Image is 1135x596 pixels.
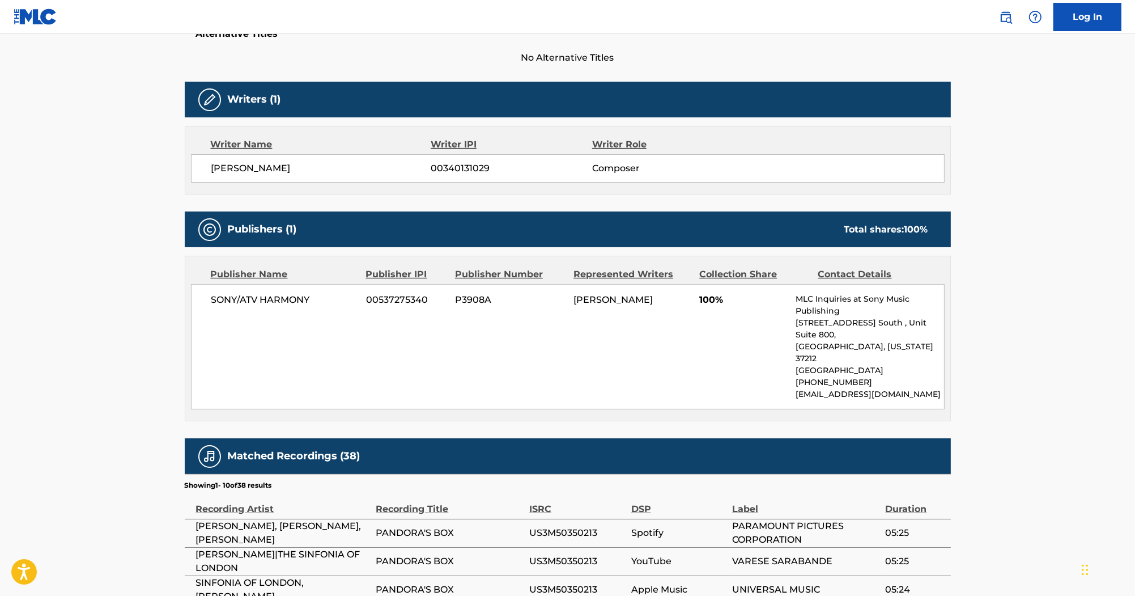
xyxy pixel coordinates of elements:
span: YouTube [631,555,726,568]
iframe: Chat Widget [1078,542,1135,596]
div: ISRC [529,491,626,516]
div: Label [732,491,879,516]
span: [PERSON_NAME] [211,162,431,175]
span: PANDORA'S BOX [376,555,524,568]
span: No Alternative Titles [185,51,951,65]
span: 100 % [904,224,928,235]
h5: Writers (1) [228,93,281,106]
div: Help [1024,6,1047,28]
div: Publisher IPI [366,268,447,281]
div: Recording Title [376,491,524,516]
span: SONY/ATV HARMONY [211,293,358,307]
img: Matched Recordings [203,450,216,463]
span: 00340131029 [431,162,592,175]
span: 00537275340 [366,293,447,307]
span: PARAMOUNT PICTURES CORPORATION [732,519,879,547]
span: P3908A [455,293,565,307]
div: Publisher Name [211,268,358,281]
div: Drag [1082,553,1089,587]
img: Writers [203,93,216,107]
div: Total shares: [844,223,928,236]
span: [PERSON_NAME]|THE SINFONIA OF LONDON [196,548,371,575]
div: Recording Artist [196,491,371,516]
span: 05:25 [886,526,945,540]
div: Collection Share [699,268,809,281]
span: 100% [699,293,787,307]
span: VARESE SARABANDE [732,555,879,568]
p: [STREET_ADDRESS] South , Unit Suite 800, [796,317,943,341]
div: Writer Role [592,138,739,151]
img: help [1028,10,1042,24]
span: Composer [592,162,739,175]
span: [PERSON_NAME], [PERSON_NAME], [PERSON_NAME] [196,519,371,547]
h5: Matched Recordings (38) [228,450,360,463]
p: [PHONE_NUMBER] [796,377,943,388]
div: Writer IPI [431,138,592,151]
span: [PERSON_NAME] [573,294,653,305]
p: [GEOGRAPHIC_DATA] [796,365,943,377]
div: Contact Details [818,268,928,281]
span: US3M50350213 [529,526,626,540]
img: Publishers [203,223,216,236]
span: Spotify [631,526,726,540]
h5: Publishers (1) [228,223,297,236]
span: US3M50350213 [529,555,626,568]
p: [EMAIL_ADDRESS][DOMAIN_NAME] [796,388,943,400]
p: [GEOGRAPHIC_DATA], [US_STATE] 37212 [796,341,943,365]
span: PANDORA'S BOX [376,526,524,540]
div: Writer Name [211,138,431,151]
img: search [999,10,1013,24]
div: Publisher Number [455,268,565,281]
p: MLC Inquiries at Sony Music Publishing [796,293,943,317]
a: Public Search [994,6,1017,28]
div: Represented Writers [573,268,691,281]
div: DSP [631,491,726,516]
span: 05:25 [886,555,945,568]
div: Duration [886,491,945,516]
img: MLC Logo [14,9,57,25]
h5: Alternative Titles [196,28,940,40]
p: Showing 1 - 10 of 38 results [185,480,272,491]
a: Log In [1053,3,1121,31]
